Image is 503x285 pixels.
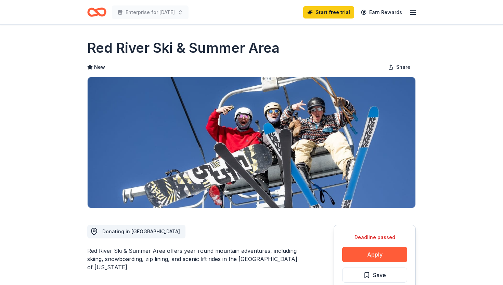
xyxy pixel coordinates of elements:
a: Home [87,4,106,20]
span: Share [396,63,410,71]
button: Save [342,268,407,283]
img: Image for Red River Ski & Summer Area [88,77,415,208]
span: Enterprise for [DATE] [126,8,175,16]
button: Apply [342,247,407,262]
span: Donating in [GEOGRAPHIC_DATA] [102,228,180,234]
button: Enterprise for [DATE] [112,5,189,19]
div: Red River Ski & Summer Area offers year-round mountain adventures, including skiing, snowboarding... [87,247,301,271]
span: Save [373,271,386,280]
h1: Red River Ski & Summer Area [87,38,280,58]
a: Start free trial [303,6,354,18]
span: New [94,63,105,71]
a: Earn Rewards [357,6,406,18]
div: Deadline passed [342,233,407,241]
button: Share [383,60,416,74]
